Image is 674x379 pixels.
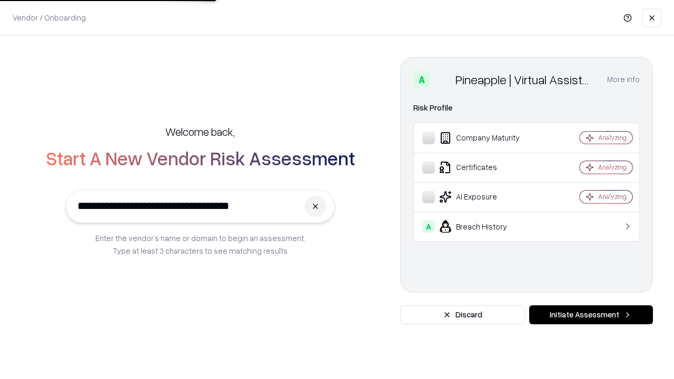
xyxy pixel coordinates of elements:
[95,232,305,257] p: Enter the vendor’s name or domain to begin an assessment. Type at least 3 characters to see match...
[422,161,548,174] div: Certificates
[422,132,548,144] div: Company Maturity
[529,305,653,324] button: Initiate Assessment
[598,163,627,172] div: Analyzing
[607,70,640,89] button: More info
[413,71,430,88] div: A
[413,102,640,114] div: Risk Profile
[46,147,355,168] h2: Start A New Vendor Risk Assessment
[455,71,594,88] div: Pineapple | Virtual Assistant Agency
[434,71,451,88] img: Pineapple | Virtual Assistant Agency
[598,192,627,201] div: Analyzing
[422,220,435,233] div: A
[422,191,548,203] div: AI Exposure
[422,220,548,233] div: Breach History
[13,12,86,23] p: Vendor / Onboarding
[165,124,235,139] h5: Welcome back,
[400,305,525,324] button: Discard
[598,133,627,142] div: Analyzing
